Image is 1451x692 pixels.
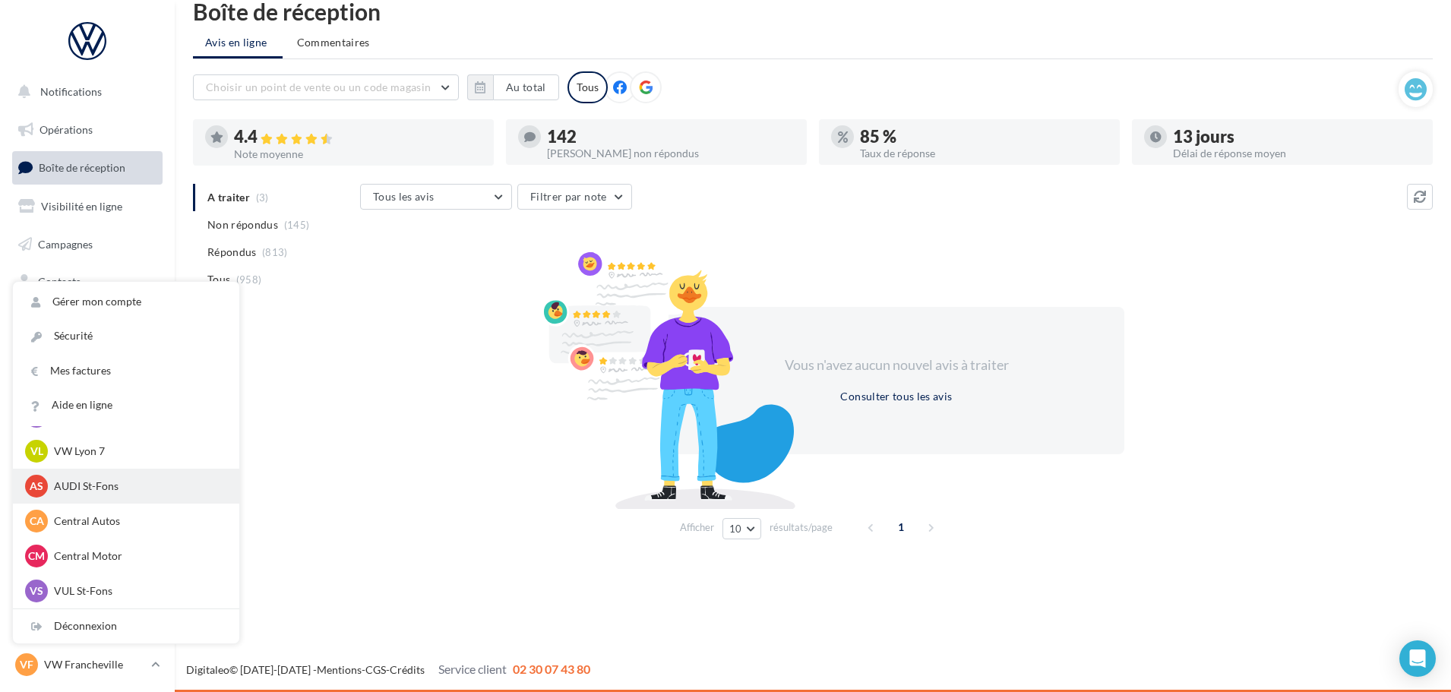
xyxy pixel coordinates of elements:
[30,479,43,494] span: AS
[38,237,93,250] span: Campagnes
[12,650,163,679] a: VF VW Francheville
[206,81,431,93] span: Choisir un point de vente ou un code magasin
[207,245,257,260] span: Répondus
[467,74,559,100] button: Au total
[517,184,632,210] button: Filtrer par note
[54,583,221,599] p: VUL St-Fons
[186,663,229,676] a: Digitaleo
[20,657,33,672] span: VF
[30,513,44,529] span: CA
[54,479,221,494] p: AUDI St-Fons
[262,246,288,258] span: (813)
[41,200,122,213] span: Visibilité en ligne
[54,444,221,459] p: VW Lyon 7
[9,266,166,298] a: Contacts
[13,319,239,353] a: Sécurité
[54,513,221,529] p: Central Autos
[770,520,833,535] span: résultats/page
[766,355,1027,375] div: Vous n'avez aucun nouvel avis à traiter
[236,273,262,286] span: (958)
[193,74,459,100] button: Choisir un point de vente ou un code magasin
[54,548,221,564] p: Central Motor
[40,85,102,98] span: Notifications
[722,518,761,539] button: 10
[438,662,507,676] span: Service client
[390,663,425,676] a: Crédits
[9,151,166,184] a: Boîte de réception
[360,184,512,210] button: Tous les avis
[834,387,958,406] button: Consulter tous les avis
[373,190,435,203] span: Tous les avis
[39,161,125,174] span: Boîte de réception
[9,304,166,336] a: Médiathèque
[30,444,43,459] span: VL
[1173,148,1421,159] div: Délai de réponse moyen
[860,148,1108,159] div: Taux de réponse
[13,388,239,422] a: Aide en ligne
[365,663,386,676] a: CGS
[547,148,795,159] div: [PERSON_NAME] non répondus
[13,285,239,319] a: Gérer mon compte
[493,74,559,100] button: Au total
[9,76,160,108] button: Notifications
[9,379,166,424] a: PLV et print personnalisable
[297,35,370,50] span: Commentaires
[13,354,239,388] a: Mes factures
[1173,128,1421,145] div: 13 jours
[889,515,913,539] span: 1
[30,583,43,599] span: VS
[234,128,482,146] div: 4.4
[567,71,608,103] div: Tous
[9,191,166,223] a: Visibilité en ligne
[13,609,239,643] div: Déconnexion
[9,229,166,261] a: Campagnes
[1399,640,1436,677] div: Open Intercom Messenger
[207,217,278,232] span: Non répondus
[729,523,742,535] span: 10
[186,663,590,676] span: © [DATE]-[DATE] - - -
[9,430,166,475] a: Campagnes DataOnDemand
[44,657,145,672] p: VW Francheville
[40,123,93,136] span: Opérations
[317,663,362,676] a: Mentions
[513,662,590,676] span: 02 30 07 43 80
[9,114,166,146] a: Opérations
[284,219,310,231] span: (145)
[38,275,81,288] span: Contacts
[207,272,230,287] span: Tous
[680,520,714,535] span: Afficher
[9,342,166,374] a: Calendrier
[28,548,45,564] span: CM
[234,149,482,160] div: Note moyenne
[860,128,1108,145] div: 85 %
[547,128,795,145] div: 142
